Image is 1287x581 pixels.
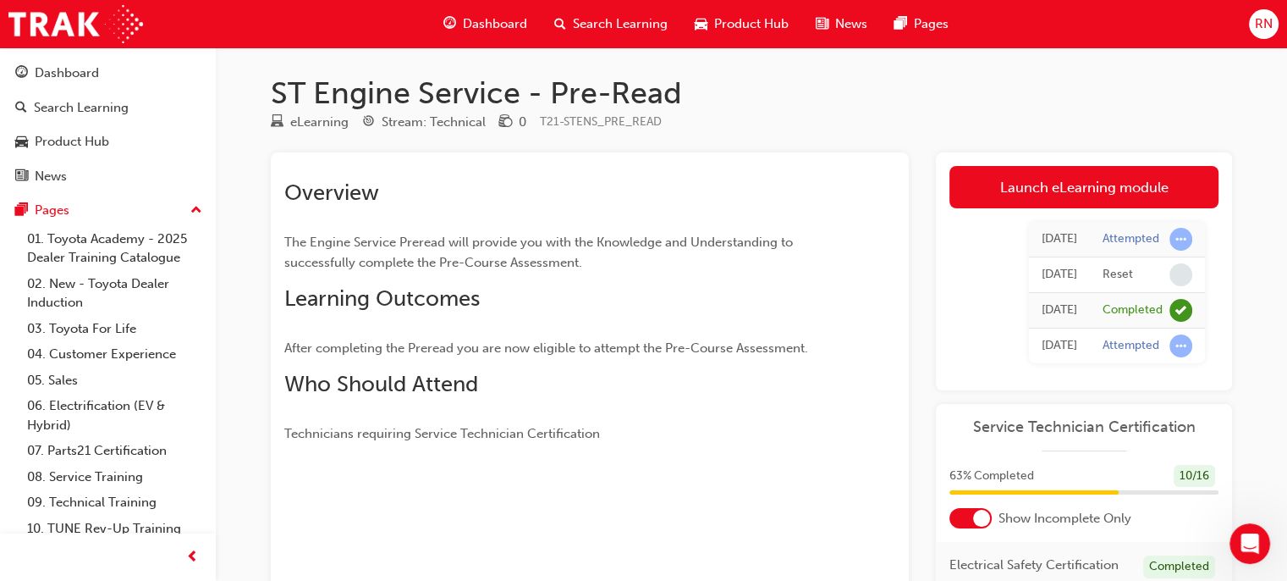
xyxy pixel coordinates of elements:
a: 04. Customer Experience [20,341,209,368]
a: News [7,161,209,192]
div: Stream: Technical [382,113,486,132]
a: 06. Electrification (EV & Hybrid) [20,393,209,438]
span: Pages [914,14,949,34]
span: News [835,14,867,34]
div: eLearning [290,113,349,132]
div: Product Hub [35,132,109,152]
iframe: Intercom live chat [1229,523,1270,564]
a: 02. New - Toyota Dealer Induction [20,271,209,316]
div: Price [499,112,526,133]
a: Launch eLearning module [949,166,1218,208]
a: Service Technician Certification [949,418,1218,437]
div: Stream [362,112,486,133]
div: Reset [1103,267,1133,283]
span: Overview [284,180,379,206]
div: Search Learning [34,98,129,118]
span: Product Hub [714,14,789,34]
span: Show Incomplete Only [998,509,1131,528]
div: Attempted [1103,338,1159,354]
span: learningRecordVerb_COMPLETE-icon [1169,299,1192,322]
span: After completing the Preread you are now eligible to attempt the Pre-Course Assessment. [284,340,808,356]
a: 10. TUNE Rev-Up Training [20,516,209,542]
button: DashboardSearch LearningProduct HubNews [7,54,209,195]
a: Dashboard [7,58,209,89]
div: Pages [35,201,69,220]
button: Pages [7,195,209,226]
img: Trak [8,5,143,43]
span: up-icon [190,200,202,222]
span: prev-icon [186,547,199,568]
span: Technicians requiring Service Technician Certification [284,426,600,441]
span: search-icon [554,14,566,35]
div: Dashboard [35,64,99,83]
a: 03. Toyota For Life [20,316,209,342]
span: pages-icon [894,14,907,35]
button: RN [1249,9,1279,39]
span: learningRecordVerb_ATTEMPT-icon [1169,228,1192,251]
div: Thu Sep 25 2025 12:33:01 GMT+1000 (Australian Eastern Standard Time) [1042,301,1077,320]
a: 08. Service Training [20,464,209,490]
a: 09. Technical Training [20,490,209,516]
div: Mon Sep 29 2025 10:39:24 GMT+1000 (Australian Eastern Standard Time) [1042,230,1077,249]
span: guage-icon [443,14,456,35]
a: 05. Sales [20,368,209,394]
span: pages-icon [15,203,28,219]
a: Search Learning [7,92,209,124]
a: search-iconSearch Learning [541,7,681,41]
div: Type [271,112,349,133]
div: Completed [1103,302,1163,318]
span: target-icon [362,115,375,130]
span: learningResourceType_ELEARNING-icon [271,115,283,130]
a: 01. Toyota Academy - 2025 Dealer Training Catalogue [20,226,209,271]
a: pages-iconPages [881,7,962,41]
span: Dashboard [463,14,527,34]
span: news-icon [15,169,28,185]
h1: ST Engine Service - Pre-Read [271,75,1232,112]
span: news-icon [816,14,828,35]
span: The Engine Service Preread will provide you with the Knowledge and Understanding to successfully ... [284,235,796,270]
div: 0 [519,113,526,132]
span: learningRecordVerb_ATTEMPT-icon [1169,335,1192,357]
div: Completed [1143,556,1215,578]
span: car-icon [15,135,28,150]
a: car-iconProduct Hub [681,7,802,41]
div: Mon Sep 29 2025 10:39:23 GMT+1000 (Australian Eastern Standard Time) [1042,265,1077,285]
span: Learning resource code [540,114,662,129]
a: news-iconNews [802,7,881,41]
a: 07. Parts21 Certification [20,438,209,464]
span: 63 % Completed [949,467,1034,486]
a: Product Hub [7,126,209,158]
div: 10 / 16 [1174,465,1215,488]
span: car-icon [695,14,707,35]
span: guage-icon [15,66,28,81]
span: Electrical Safety Certification [949,556,1119,575]
span: learningRecordVerb_NONE-icon [1169,263,1192,286]
a: guage-iconDashboard [430,7,541,41]
span: RN [1255,14,1273,34]
span: Search Learning [573,14,668,34]
span: money-icon [499,115,512,130]
div: News [35,167,67,186]
span: search-icon [15,101,27,116]
div: Thu Sep 25 2025 12:32:06 GMT+1000 (Australian Eastern Standard Time) [1042,336,1077,356]
span: Who Should Attend [284,371,478,397]
div: Attempted [1103,231,1159,247]
span: Learning Outcomes [284,285,480,312]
